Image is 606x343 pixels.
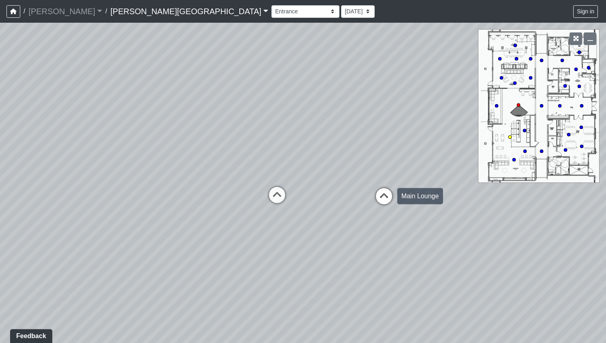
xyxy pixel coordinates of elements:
[20,3,28,19] span: /
[110,3,268,19] a: [PERSON_NAME][GEOGRAPHIC_DATA]
[6,327,56,343] iframe: Ybug feedback widget
[397,188,443,204] div: Main Lounge
[573,5,598,18] button: Sign in
[28,3,102,19] a: [PERSON_NAME]
[102,3,110,19] span: /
